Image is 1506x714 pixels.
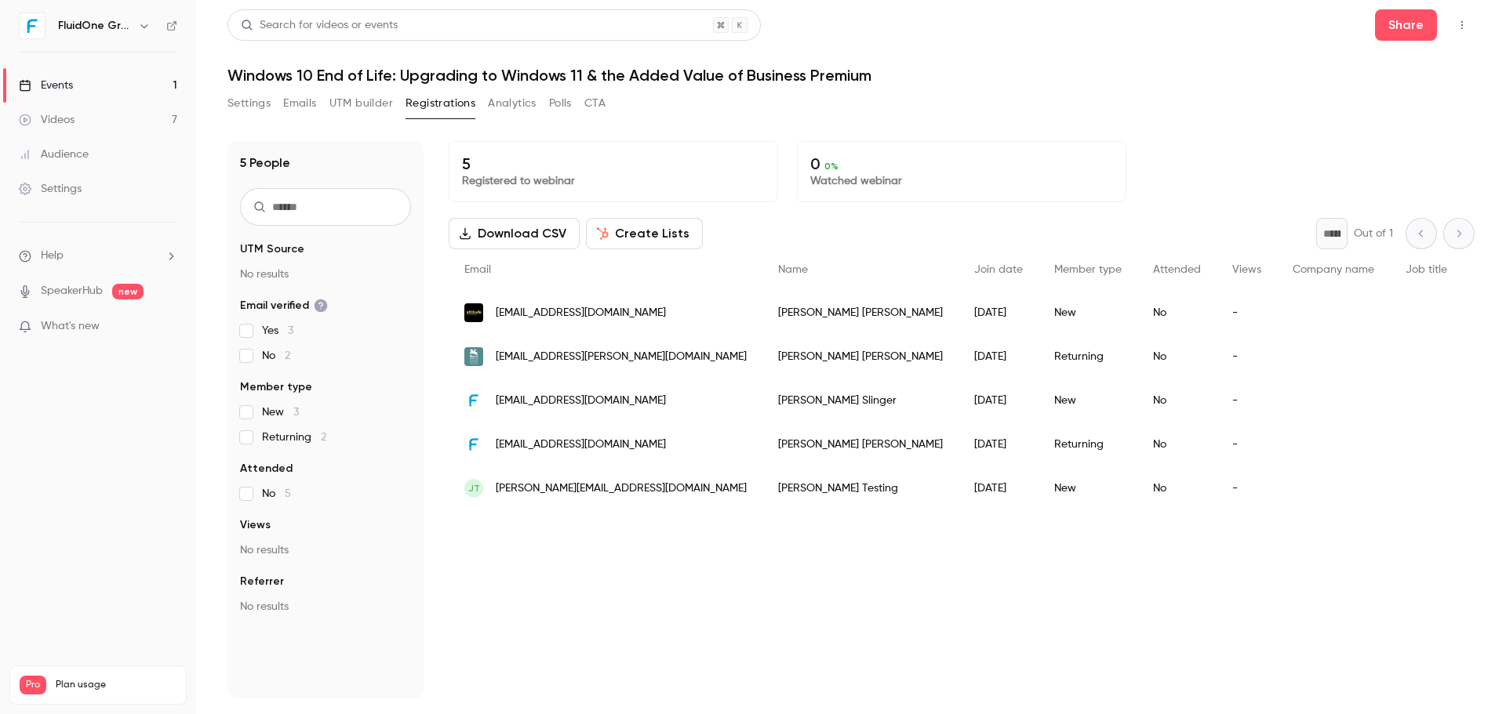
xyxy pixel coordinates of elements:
[406,91,475,116] button: Registrations
[778,264,808,275] span: Name
[1137,466,1217,510] div: No
[1137,422,1217,466] div: No
[496,305,666,321] span: [EMAIL_ADDRESS][DOMAIN_NAME]
[240,461,293,477] span: Attended
[240,154,290,172] h1: 5 People
[41,248,64,264] span: Help
[1137,379,1217,422] div: No
[1137,335,1217,379] div: No
[262,323,293,339] span: Yes
[762,466,959,510] div: [PERSON_NAME] Testing
[262,429,326,445] span: Returning
[19,147,89,162] div: Audience
[112,284,144,299] span: new
[20,13,45,38] img: FluidOne Group
[1217,422,1277,466] div: -
[810,173,1113,189] p: Watched webinar
[41,283,103,299] a: SpeakerHub
[1039,291,1137,335] div: New
[41,318,100,335] span: What's new
[241,17,398,34] div: Search for videos or events
[586,218,703,249] button: Create Lists
[227,91,271,116] button: Settings
[19,181,82,197] div: Settings
[58,18,132,34] h6: FluidOne Group
[1039,335,1137,379] div: Returning
[285,488,291,499] span: 5
[240,574,284,589] span: Referrer
[240,298,328,314] span: Email verified
[240,266,411,282] p: No results
[549,91,572,116] button: Polls
[1293,264,1374,275] span: Company name
[240,542,411,558] p: No results
[464,347,483,366] img: wattsgallery.org.uk
[462,173,765,189] p: Registered to webinar
[1406,264,1447,275] span: Job title
[19,78,73,93] div: Events
[1217,291,1277,335] div: -
[1217,466,1277,510] div: -
[1039,379,1137,422] div: New
[810,154,1113,173] p: 0
[762,422,959,466] div: [PERSON_NAME] [PERSON_NAME]
[240,379,312,395] span: Member type
[262,404,299,420] span: New
[1217,335,1277,379] div: -
[464,303,483,322] img: attitudeiseverything.org.uk
[240,241,411,614] section: facet-groups
[56,679,176,691] span: Plan usage
[488,91,537,116] button: Analytics
[974,264,1023,275] span: Join date
[1039,422,1137,466] div: Returning
[20,676,46,694] span: Pro
[762,335,959,379] div: [PERSON_NAME] [PERSON_NAME]
[262,348,290,364] span: No
[240,241,304,257] span: UTM Source
[464,264,491,275] span: Email
[959,466,1039,510] div: [DATE]
[240,517,271,533] span: Views
[288,325,293,336] span: 3
[584,91,606,116] button: CTA
[1375,9,1437,41] button: Share
[496,349,747,365] span: [EMAIL_ADDRESS][PERSON_NAME][DOMAIN_NAME]
[329,91,393,116] button: UTM builder
[285,350,290,361] span: 2
[959,422,1039,466] div: [DATE]
[240,599,411,614] p: No results
[158,320,177,334] iframe: Noticeable Trigger
[262,486,291,502] span: No
[496,393,666,409] span: [EMAIL_ADDRESS][DOMAIN_NAME]
[1354,226,1393,241] p: Out of 1
[959,379,1039,422] div: [DATE]
[462,154,765,173] p: 5
[464,391,483,410] img: fluidone.com
[496,480,747,497] span: [PERSON_NAME][EMAIL_ADDRESS][DOMAIN_NAME]
[1232,264,1261,275] span: Views
[449,218,580,249] button: Download CSV
[824,161,838,172] span: 0 %
[1054,264,1122,275] span: Member type
[227,66,1475,85] h1: Windows 10 End of Life: Upgrading to Windows 11 & the Added Value of Business Premium
[283,91,316,116] button: Emails
[496,437,666,453] span: [EMAIL_ADDRESS][DOMAIN_NAME]
[1137,291,1217,335] div: No
[762,379,959,422] div: [PERSON_NAME] Slinger
[762,291,959,335] div: [PERSON_NAME] [PERSON_NAME]
[1153,264,1201,275] span: Attended
[468,481,480,495] span: JT
[959,335,1039,379] div: [DATE]
[19,248,177,264] li: help-dropdown-opener
[321,432,326,443] span: 2
[19,112,75,128] div: Videos
[1039,466,1137,510] div: New
[293,407,299,418] span: 3
[1217,379,1277,422] div: -
[464,435,483,454] img: fluidone.com
[959,291,1039,335] div: [DATE]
